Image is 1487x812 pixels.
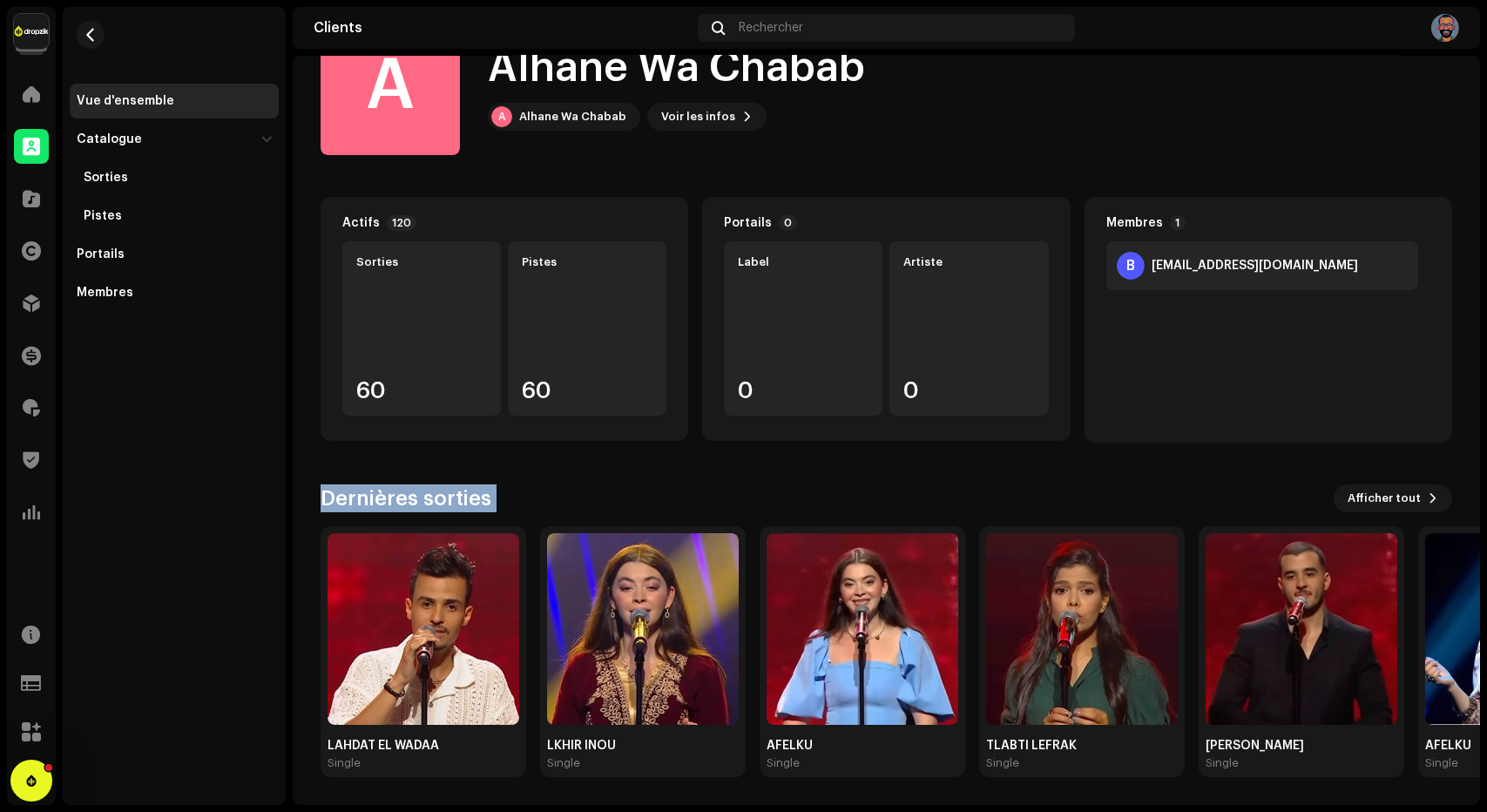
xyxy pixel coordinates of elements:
[647,103,767,131] button: Voir les infos
[488,40,865,96] h1: Alhane Wa Chabab
[1106,216,1163,230] div: Membres
[986,739,1178,753] div: TLABTI LEFRAK
[321,16,460,155] div: A
[14,14,49,49] img: 6b198820-6d9f-4d8e-bd7e-78ab9e57ca24
[1334,484,1452,512] button: Afficher tout
[84,171,128,185] div: Sorties
[10,760,52,802] iframe: Intercom live chat
[903,255,1034,269] div: Artiste
[77,94,174,108] div: Vue d'ensemble
[321,484,491,512] h3: Dernières sorties
[1206,739,1397,753] div: [PERSON_NAME]
[342,216,380,230] div: Actifs
[1152,259,1358,273] div: behloulameur@gmail.com
[1431,14,1459,42] img: d4daa476-e117-4de8-b19f-5f62e856cfe7
[986,533,1178,725] img: 04a57cf1-e5f5-4128-bb99-0137552cf39e
[1206,756,1239,770] div: Single
[1206,533,1397,725] img: 8b2f47a5-03b0-4e4c-b377-708541663115
[70,199,279,233] re-m-nav-item: Pistes
[328,739,519,753] div: LAHDAT EL WADAA
[356,255,487,269] div: Sorties
[70,84,279,118] re-m-nav-item: Vue d'ensemble
[77,132,142,146] div: Catalogue
[1170,215,1186,231] p-badge: 1
[70,160,279,195] re-m-nav-item: Sorties
[1425,756,1458,770] div: Single
[767,533,958,725] img: 1529cb7e-f985-4a8e-b771-c17d8c03f31d
[70,122,279,233] re-m-nav-dropdown: Catalogue
[767,756,800,770] div: Single
[1348,481,1421,516] span: Afficher tout
[328,756,361,770] div: Single
[387,215,416,231] p-badge: 120
[767,739,958,753] div: AFELKU
[661,99,735,134] span: Voir les infos
[739,21,803,35] span: Rechercher
[519,110,626,124] div: Alhane Wa Chabab
[70,237,279,272] re-m-nav-item: Portails
[547,739,739,753] div: LKHIR INOU
[84,209,122,223] div: Pistes
[314,21,691,35] div: Clients
[522,255,652,269] div: Pistes
[738,255,869,269] div: Label
[724,216,772,230] div: Portails
[547,756,580,770] div: Single
[986,756,1019,770] div: Single
[1117,252,1145,280] div: B
[77,286,133,300] div: Membres
[77,247,125,261] div: Portails
[70,275,279,310] re-m-nav-item: Membres
[779,215,797,231] p-badge: 0
[491,106,512,127] div: A
[328,533,519,725] img: 1b04fd79-e2c0-4509-9944-6fb2824f3999
[547,533,739,725] img: 2b0d4f99-cca5-44e2-a572-06ee62ca6753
